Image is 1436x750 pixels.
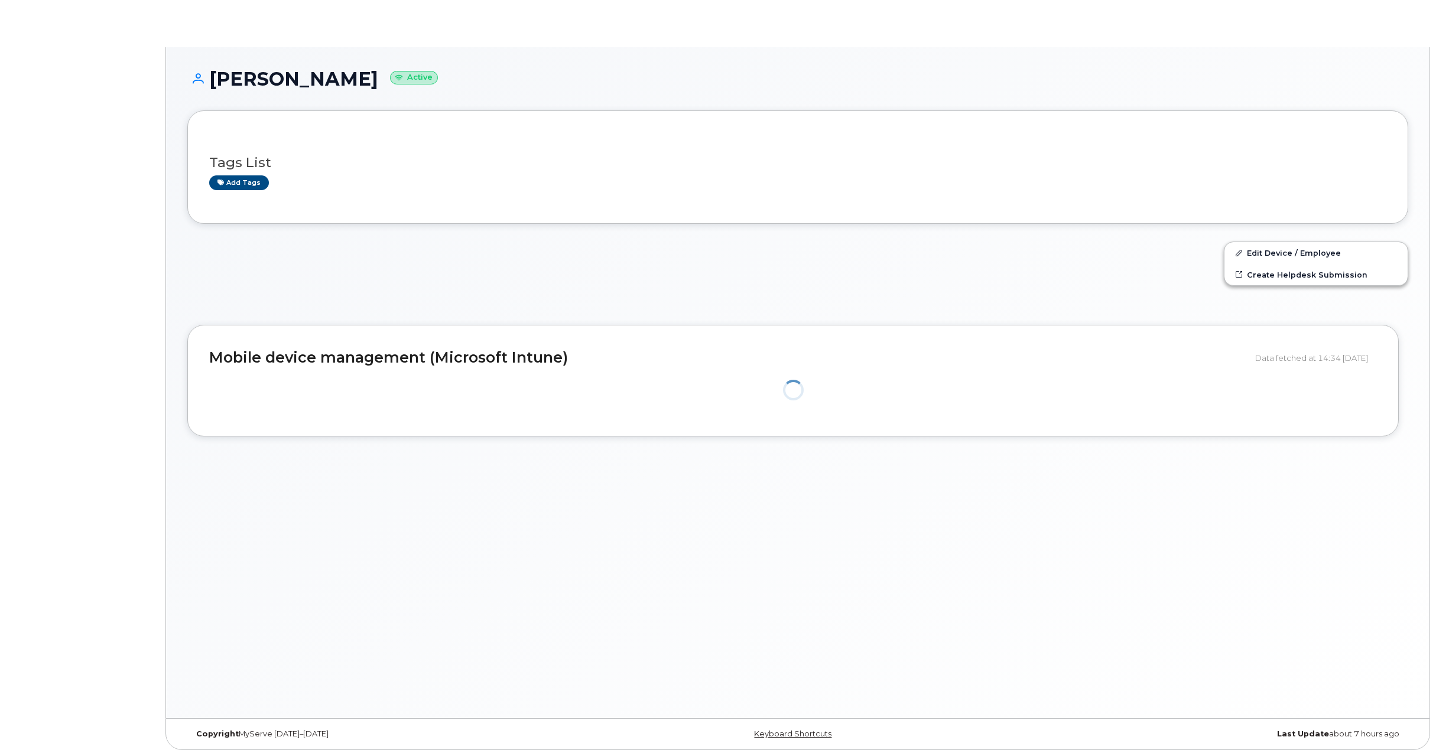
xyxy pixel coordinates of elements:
[209,350,1246,366] h2: Mobile device management (Microsoft Intune)
[390,71,438,84] small: Active
[187,69,1408,89] h1: [PERSON_NAME]
[209,155,1386,170] h3: Tags List
[1224,264,1408,285] a: Create Helpdesk Submission
[1224,242,1408,263] a: Edit Device / Employee
[209,175,269,190] a: Add tags
[1255,347,1377,369] div: Data fetched at 14:34 [DATE]
[187,729,594,739] div: MyServe [DATE]–[DATE]
[1277,729,1329,738] strong: Last Update
[1001,729,1408,739] div: about 7 hours ago
[754,729,831,738] a: Keyboard Shortcuts
[196,729,239,738] strong: Copyright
